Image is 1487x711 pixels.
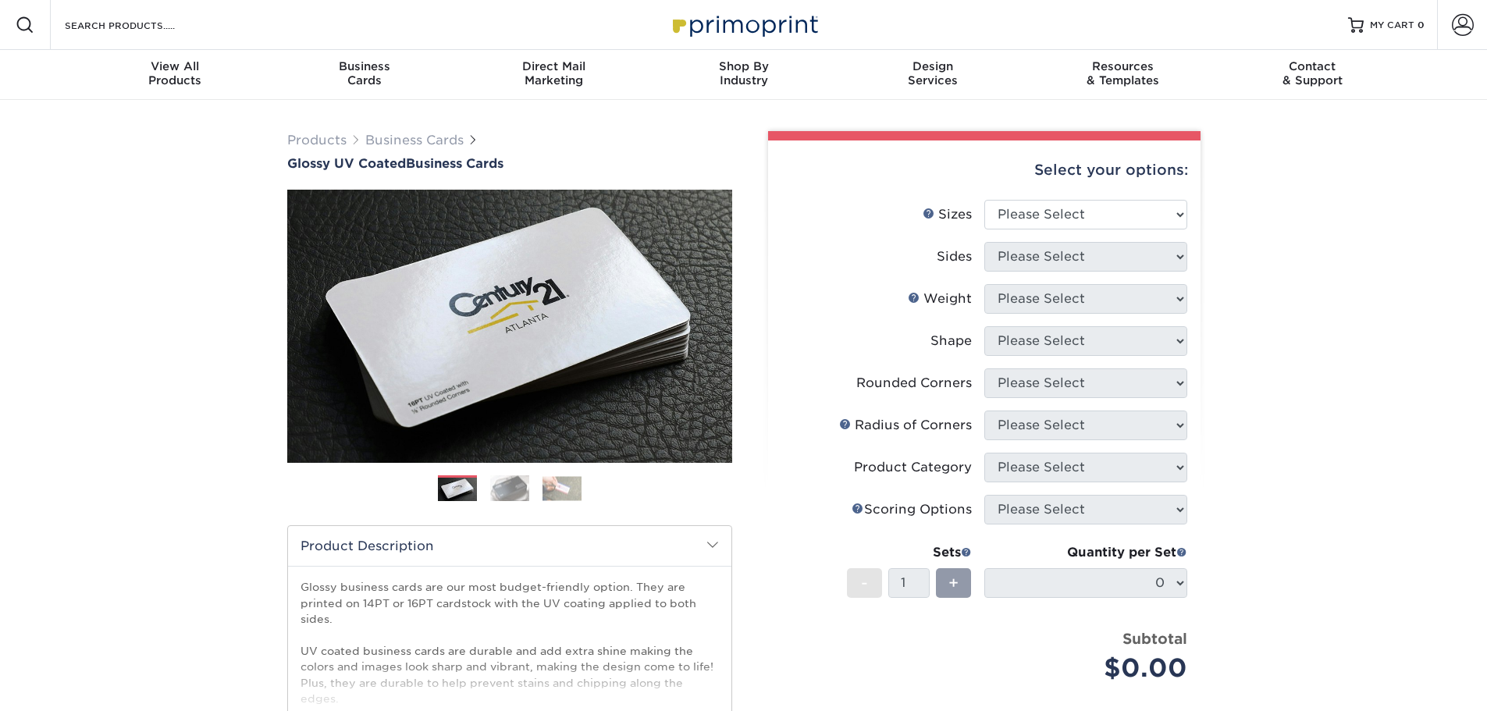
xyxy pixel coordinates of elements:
a: Shop ByIndustry [649,50,838,100]
span: Design [838,59,1028,73]
span: + [948,571,959,595]
h1: Business Cards [287,156,732,171]
div: Products [80,59,270,87]
a: Glossy UV CoatedBusiness Cards [287,156,732,171]
div: Quantity per Set [984,543,1187,562]
img: Glossy UV Coated 01 [287,104,732,549]
span: Shop By [649,59,838,73]
a: Contact& Support [1218,50,1407,100]
div: Marketing [459,59,649,87]
div: Select your options: [781,140,1188,200]
div: Rounded Corners [856,374,972,393]
span: Glossy UV Coated [287,156,406,171]
div: Product Category [854,458,972,477]
span: Resources [1028,59,1218,73]
div: Services [838,59,1028,87]
img: Business Cards 01 [438,470,477,509]
div: Radius of Corners [839,416,972,435]
span: View All [80,59,270,73]
div: Scoring Options [852,500,972,519]
a: Resources& Templates [1028,50,1218,100]
div: Sets [847,543,972,562]
img: Primoprint [666,8,822,41]
img: Business Cards 03 [543,476,582,500]
div: Cards [269,59,459,87]
div: Sizes [923,205,972,224]
div: & Support [1218,59,1407,87]
span: Business [269,59,459,73]
img: Business Cards 02 [490,475,529,502]
input: SEARCH PRODUCTS..... [63,16,215,34]
span: - [861,571,868,595]
a: Direct MailMarketing [459,50,649,100]
a: View AllProducts [80,50,270,100]
a: Business Cards [365,133,464,148]
h2: Product Description [288,526,731,566]
div: Shape [930,332,972,350]
div: Industry [649,59,838,87]
div: Sides [937,247,972,266]
div: $0.00 [996,649,1187,687]
span: Direct Mail [459,59,649,73]
a: BusinessCards [269,50,459,100]
span: MY CART [1370,19,1414,32]
a: Products [287,133,347,148]
a: DesignServices [838,50,1028,100]
span: 0 [1418,20,1425,30]
div: & Templates [1028,59,1218,87]
div: Weight [908,290,972,308]
strong: Subtotal [1122,630,1187,647]
span: Contact [1218,59,1407,73]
